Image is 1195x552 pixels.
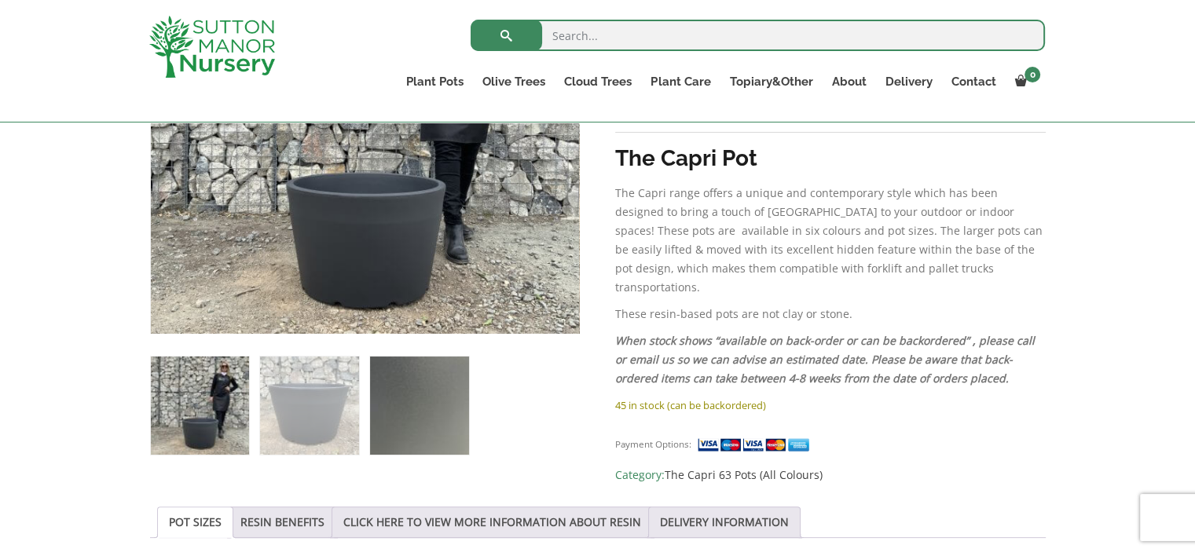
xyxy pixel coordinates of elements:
[370,356,468,455] img: The Capri Pot 63 Colour Charcoal - Image 3
[875,71,941,93] a: Delivery
[397,71,473,93] a: Plant Pots
[641,71,720,93] a: Plant Care
[473,71,555,93] a: Olive Trees
[615,145,757,171] strong: The Capri Pot
[149,16,275,78] img: logo
[471,20,1045,51] input: Search...
[151,356,249,455] img: The Capri Pot 63 Colour Charcoal
[615,438,691,450] small: Payment Options:
[822,71,875,93] a: About
[1025,67,1040,82] span: 0
[615,396,1045,415] p: 45 in stock (can be backordered)
[169,507,222,537] a: POT SIZES
[941,71,1005,93] a: Contact
[260,356,358,455] img: The Capri Pot 63 Colour Charcoal - Image 2
[697,437,815,453] img: payment supported
[665,467,823,482] a: The Capri 63 Pots (All Colours)
[615,184,1045,297] p: The Capri range offers a unique and contemporary style which has been designed to bring a touch o...
[555,71,641,93] a: Cloud Trees
[660,507,789,537] a: DELIVERY INFORMATION
[615,466,1045,484] span: Category:
[615,333,1035,386] em: When stock shows “available on back-order or can be backordered” , please call or email us so we ...
[1005,71,1045,93] a: 0
[615,305,1045,324] p: These resin-based pots are not clay or stone.
[343,507,641,537] a: CLICK HERE TO VIEW MORE INFORMATION ABOUT RESIN
[240,507,324,537] a: RESIN BENEFITS
[720,71,822,93] a: Topiary&Other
